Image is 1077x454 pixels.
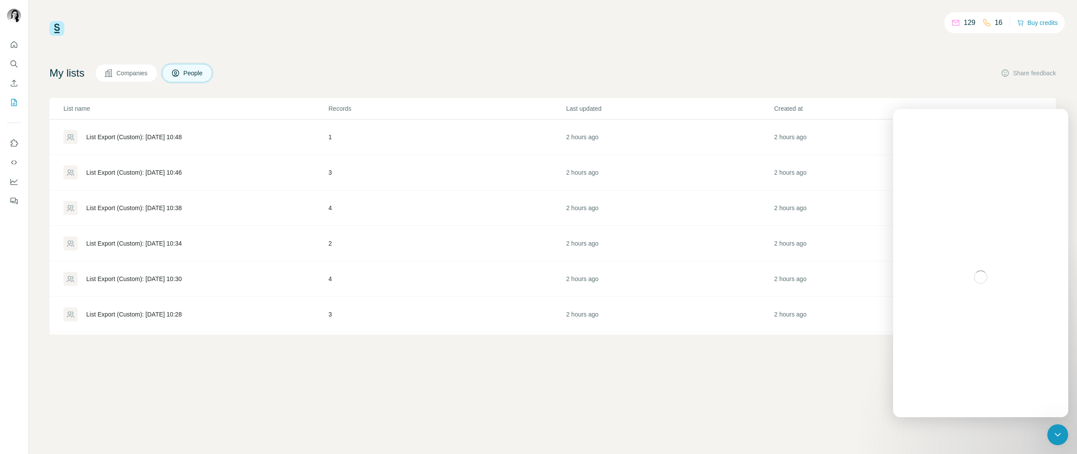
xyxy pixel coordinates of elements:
[7,37,21,53] button: Quick start
[86,275,182,283] div: List Export (Custom): [DATE] 10:30
[7,56,21,72] button: Search
[328,155,566,190] td: 3
[86,239,182,248] div: List Export (Custom): [DATE] 10:34
[328,190,566,226] td: 4
[774,120,982,155] td: 2 hours ago
[995,18,1003,28] p: 16
[7,193,21,209] button: Feedback
[328,120,566,155] td: 1
[116,69,148,77] span: Companies
[566,261,774,297] td: 2 hours ago
[86,133,182,141] div: List Export (Custom): [DATE] 10:48
[7,174,21,190] button: Dashboard
[63,104,327,113] p: List name
[774,155,982,190] td: 2 hours ago
[566,104,773,113] p: Last updated
[774,104,981,113] p: Created at
[7,75,21,91] button: Enrich CSV
[964,18,975,28] p: 129
[566,297,774,332] td: 2 hours ago
[774,226,982,261] td: 2 hours ago
[328,104,565,113] p: Records
[774,261,982,297] td: 2 hours ago
[1017,17,1058,29] button: Buy credits
[893,109,1068,417] iframe: Intercom live chat
[566,332,774,368] td: 3 hours ago
[7,135,21,151] button: Use Surfe on LinkedIn
[774,297,982,332] td: 2 hours ago
[774,332,982,368] td: 3 hours ago
[774,190,982,226] td: 2 hours ago
[1047,424,1068,445] iframe: Intercom live chat
[1001,69,1056,77] button: Share feedback
[7,95,21,110] button: My lists
[86,310,182,319] div: List Export (Custom): [DATE] 10:28
[7,9,21,23] img: Avatar
[49,66,84,80] h4: My lists
[566,120,774,155] td: 2 hours ago
[7,155,21,170] button: Use Surfe API
[86,168,182,177] div: List Export (Custom): [DATE] 10:46
[566,226,774,261] td: 2 hours ago
[328,332,566,368] td: 3
[183,69,204,77] span: People
[86,204,182,212] div: List Export (Custom): [DATE] 10:38
[566,190,774,226] td: 2 hours ago
[566,155,774,190] td: 2 hours ago
[328,297,566,332] td: 3
[328,226,566,261] td: 2
[328,261,566,297] td: 4
[49,21,64,36] img: Surfe Logo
